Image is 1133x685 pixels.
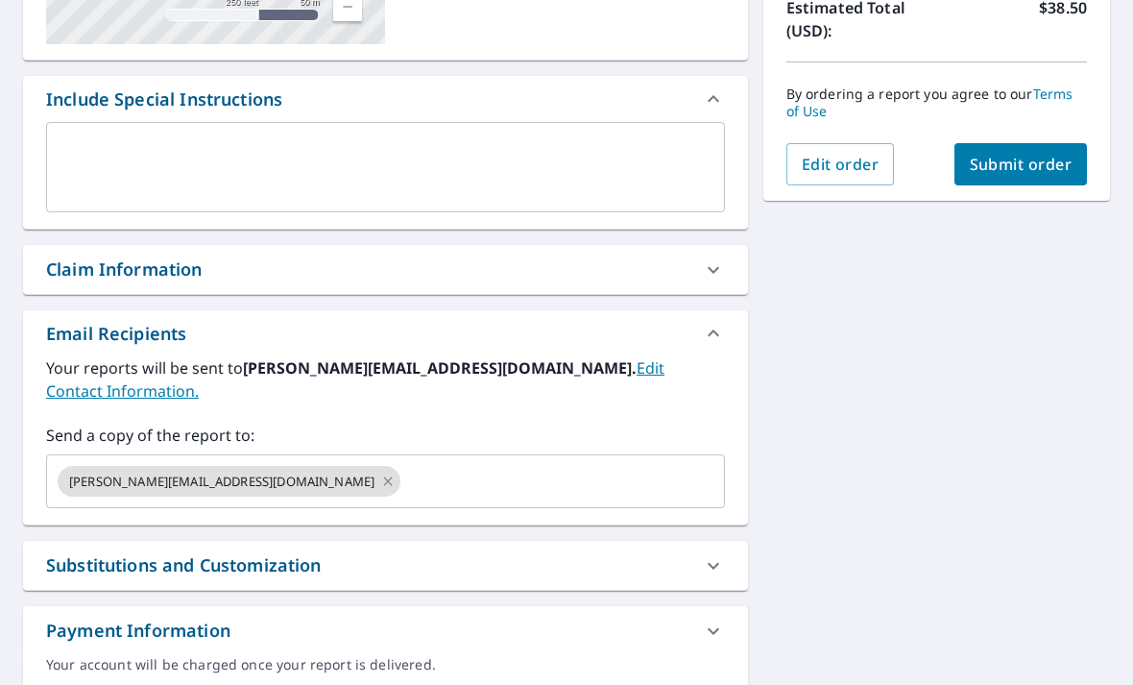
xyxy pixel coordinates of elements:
div: Claim Information [46,257,203,282]
div: Substitutions and Customization [23,541,748,590]
div: Email Recipients [46,321,186,347]
p: By ordering a report you agree to our [786,86,1087,120]
label: Your reports will be sent to [46,356,725,403]
button: Edit order [786,143,895,185]
label: Send a copy of the report to: [46,424,725,447]
div: Payment Information [23,606,748,655]
b: [PERSON_NAME][EMAIL_ADDRESS][DOMAIN_NAME]. [243,357,637,379]
div: Substitutions and Customization [46,552,322,578]
span: [PERSON_NAME][EMAIL_ADDRESS][DOMAIN_NAME] [58,473,386,491]
a: Terms of Use [786,85,1073,120]
div: Email Recipients [23,310,748,356]
div: Payment Information [46,618,230,644]
div: Claim Information [23,245,748,294]
div: Your account will be charged once your report is delivered. [46,655,725,674]
span: Submit order [970,154,1073,175]
button: Submit order [954,143,1088,185]
span: Edit order [802,154,880,175]
div: Include Special Instructions [46,86,282,112]
div: [PERSON_NAME][EMAIL_ADDRESS][DOMAIN_NAME] [58,466,400,497]
div: Include Special Instructions [23,76,748,122]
